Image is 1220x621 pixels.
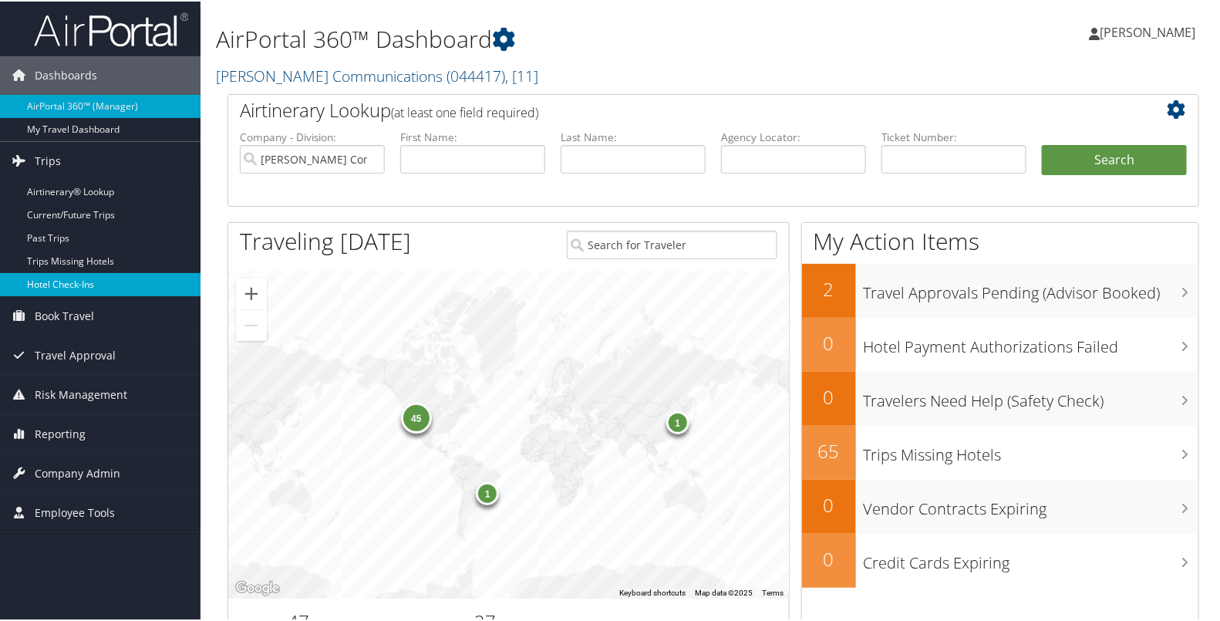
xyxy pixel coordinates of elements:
h3: Credit Cards Expiring [864,543,1198,572]
h2: 0 [802,383,856,409]
label: Agency Locator: [721,128,866,143]
span: ( 044417 ) [447,64,505,85]
span: Risk Management [35,374,127,413]
a: 65Trips Missing Hotels [802,424,1198,478]
h2: Airtinerary Lookup [240,96,1106,122]
div: 1 [477,481,500,504]
h2: 2 [802,275,856,301]
h1: AirPortal 360™ Dashboard [216,22,879,54]
a: Terms (opens in new tab) [763,587,784,596]
h2: 65 [802,437,856,463]
h3: Travel Approvals Pending (Advisor Booked) [864,273,1198,302]
a: 2Travel Approvals Pending (Advisor Booked) [802,262,1198,316]
label: First Name: [400,128,545,143]
span: Reporting [35,413,86,452]
span: Travel Approval [35,335,116,373]
label: Last Name: [561,128,706,143]
button: Search [1042,143,1187,174]
h2: 0 [802,545,856,571]
h1: Traveling [DATE] [240,224,411,256]
a: [PERSON_NAME] Communications [216,64,538,85]
span: Trips [35,140,61,179]
button: Keyboard shortcuts [620,586,686,597]
h1: My Action Items [802,224,1198,256]
h3: Hotel Payment Authorizations Failed [864,327,1198,356]
input: Search for Traveler [567,229,777,258]
div: 45 [401,401,432,432]
button: Zoom in [236,277,267,308]
label: Ticket Number: [881,128,1026,143]
h2: 0 [802,491,856,517]
span: Employee Tools [35,492,115,531]
span: [PERSON_NAME] [1100,22,1195,39]
a: [PERSON_NAME] [1089,8,1211,54]
div: 1 [666,410,689,433]
a: 0Travelers Need Help (Safety Check) [802,370,1198,424]
span: Map data ©2025 [696,587,753,596]
span: Dashboards [35,55,97,93]
span: Book Travel [35,295,94,334]
a: 0Vendor Contracts Expiring [802,478,1198,532]
label: Company - Division: [240,128,385,143]
h2: 0 [802,329,856,355]
img: Google [232,577,283,597]
a: 0Hotel Payment Authorizations Failed [802,316,1198,370]
span: (at least one field required) [391,103,538,120]
h3: Trips Missing Hotels [864,435,1198,464]
span: , [ 11 ] [505,64,538,85]
img: airportal-logo.png [34,10,188,46]
a: 0Credit Cards Expiring [802,532,1198,586]
button: Zoom out [236,309,267,339]
a: Open this area in Google Maps (opens a new window) [232,577,283,597]
span: Company Admin [35,453,120,491]
h3: Vendor Contracts Expiring [864,489,1198,518]
h3: Travelers Need Help (Safety Check) [864,381,1198,410]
